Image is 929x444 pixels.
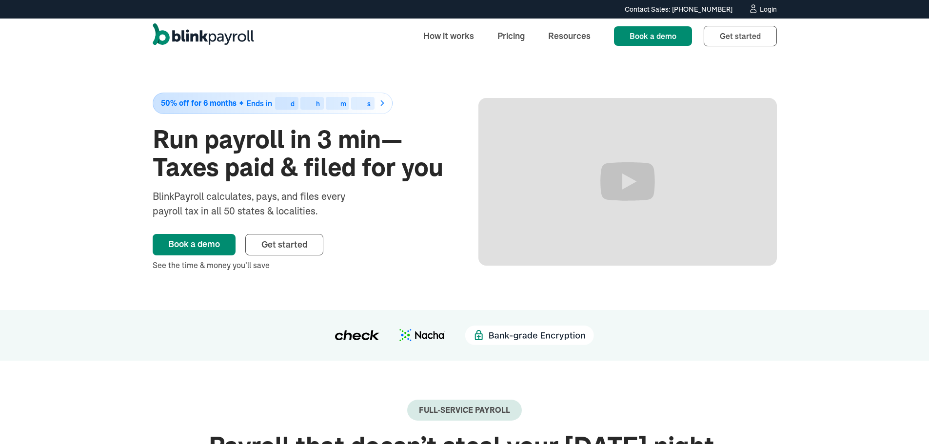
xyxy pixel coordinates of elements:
a: Login [748,4,777,15]
div: s [367,100,371,107]
a: Pricing [490,25,533,46]
div: Login [760,6,777,13]
span: Book a demo [630,31,676,41]
div: h [316,100,320,107]
span: Get started [720,31,761,41]
h1: Run payroll in 3 min—Taxes paid & filed for you [153,126,451,181]
div: Full-Service payroll [419,405,510,415]
div: BlinkPayroll calculates, pays, and files every payroll tax in all 50 states & localities. [153,189,371,218]
a: Get started [704,26,777,46]
a: Book a demo [153,234,236,255]
a: Resources [540,25,598,46]
iframe: Run Payroll in 3 min with BlinkPayroll [478,98,777,266]
a: 50% off for 6 monthsEnds indhms [153,93,451,114]
div: d [291,100,295,107]
span: Get started [261,239,307,250]
div: Contact Sales: [PHONE_NUMBER] [625,4,732,15]
span: 50% off for 6 months [161,99,237,107]
a: Book a demo [614,26,692,46]
a: home [153,23,254,49]
a: How it works [415,25,482,46]
div: m [340,100,346,107]
div: See the time & money you’ll save [153,259,451,271]
span: Ends in [246,98,272,108]
a: Get started [245,234,323,255]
